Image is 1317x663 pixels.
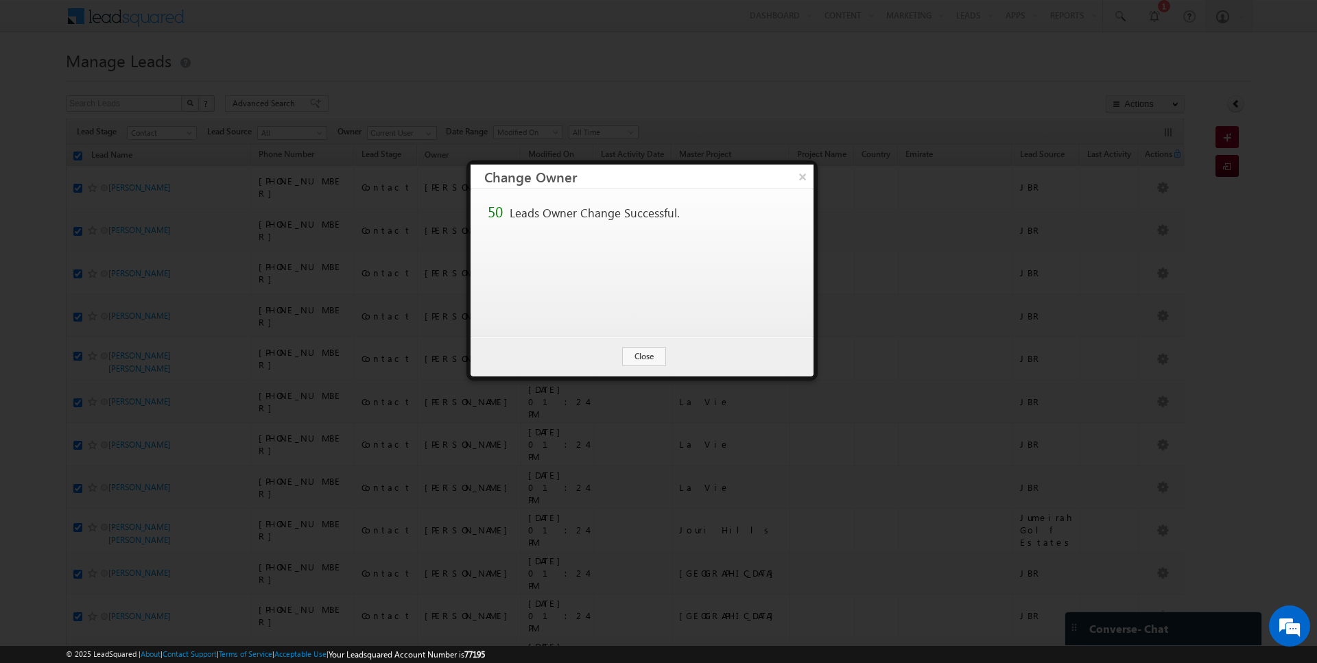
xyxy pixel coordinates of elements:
[71,72,230,90] div: Chat with us now
[506,202,683,223] td: Leads Owner Change Successful.
[219,649,272,658] a: Terms of Service
[274,649,327,658] a: Acceptable Use
[163,649,217,658] a: Contact Support
[622,347,666,366] button: Close
[225,7,258,40] div: Minimize live chat window
[18,127,250,411] textarea: Type your message and hit 'Enter'
[23,72,58,90] img: d_60004797649_company_0_60004797649
[329,649,485,660] span: Your Leadsquared Account Number is
[66,648,485,661] span: © 2025 LeadSquared | | | | |
[141,649,161,658] a: About
[464,649,485,660] span: 77195
[187,422,249,441] em: Start Chat
[484,165,814,189] h3: Change Owner
[484,202,506,223] td: 50
[792,165,814,189] button: ×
